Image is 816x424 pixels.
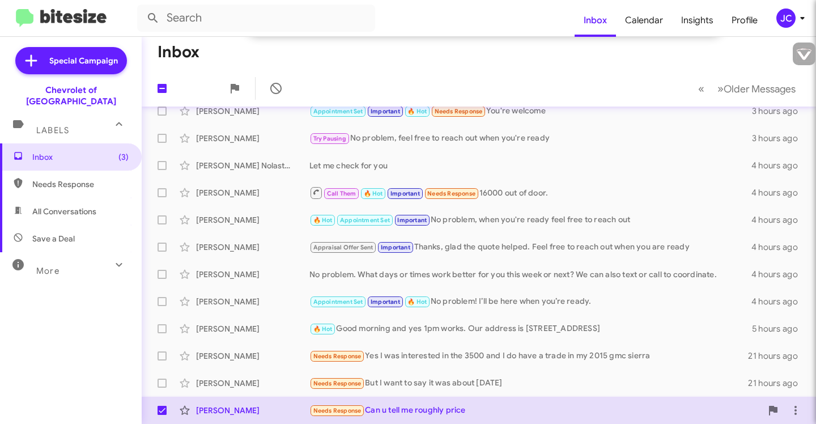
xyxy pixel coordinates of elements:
div: Can u tell me roughly price [309,404,762,417]
div: 4 hours ago [751,187,807,198]
div: No problem, when you're ready feel free to reach out [309,214,751,227]
span: Appointment Set [313,108,363,115]
button: Next [711,77,802,100]
button: JC [767,9,804,28]
a: Profile [722,4,767,37]
nav: Page navigation example [692,77,802,100]
span: (3) [118,151,129,163]
div: You're welcome [309,105,752,118]
span: Needs Response [32,179,129,190]
div: Let me check for you [309,160,751,171]
button: Previous [691,77,711,100]
div: But I want to say it was about [DATE] [309,377,748,390]
div: JC [776,9,796,28]
span: 🔥 Hot [313,217,333,224]
div: 4 hours ago [751,160,807,171]
div: [PERSON_NAME] [196,378,309,389]
div: No problem! I’ll be here when you’re ready. [309,295,751,308]
div: [PERSON_NAME] [196,105,309,117]
div: [PERSON_NAME] [196,296,309,307]
span: Needs Response [313,380,362,387]
span: Save a Deal [32,233,75,244]
span: Older Messages [724,83,796,95]
span: Try Pausing [313,135,346,142]
div: 4 hours ago [751,214,807,226]
div: 3 hours ago [752,133,807,144]
input: Search [137,5,375,32]
span: Needs Response [313,407,362,414]
span: 🔥 Hot [364,190,383,197]
span: Needs Response [427,190,475,197]
span: « [698,82,704,96]
div: 5 hours ago [752,323,807,334]
div: [PERSON_NAME] Nolastname118506370 [196,160,309,171]
div: [PERSON_NAME] [196,405,309,416]
div: [PERSON_NAME] [196,133,309,144]
span: 🔥 Hot [407,108,427,115]
div: Yes I was interested in the 3500 and I do have a trade in my 2015 gmc sierra [309,350,748,363]
div: 3 hours ago [752,105,807,117]
span: Important [381,244,410,251]
span: 🔥 Hot [407,298,427,306]
span: Call Them [327,190,356,197]
div: [PERSON_NAME] [196,350,309,362]
span: Important [390,190,420,197]
span: Important [397,217,427,224]
span: Appointment Set [340,217,390,224]
div: 4 hours ago [751,241,807,253]
a: Special Campaign [15,47,127,74]
span: 🔥 Hot [313,325,333,333]
div: [PERSON_NAME] [196,241,309,253]
div: Thanks, glad the quote helped. Feel free to reach out when you are ready [309,241,751,254]
div: 21 hours ago [748,378,807,389]
a: Insights [672,4,722,37]
div: 4 hours ago [751,269,807,280]
span: Important [371,108,400,115]
span: Special Campaign [49,55,118,66]
div: Good morning and yes 1pm works. Our address is [STREET_ADDRESS] [309,323,752,336]
span: Inbox [32,151,129,163]
span: More [36,266,59,276]
span: Appointment Set [313,298,363,306]
span: » [717,82,724,96]
div: [PERSON_NAME] [196,323,309,334]
div: 4 hours ago [751,296,807,307]
span: Needs Response [435,108,483,115]
span: Appraisal Offer Sent [313,244,373,251]
a: Calendar [616,4,672,37]
div: [PERSON_NAME] [196,214,309,226]
span: All Conversations [32,206,96,217]
span: Needs Response [313,353,362,360]
div: No problem, feel free to reach out when you're ready [309,132,752,145]
span: Labels [36,125,69,135]
div: 21 hours ago [748,350,807,362]
h1: Inbox [158,43,199,61]
div: No problem. What days or times work better for you this week or next? We can also text or call to... [309,269,751,280]
div: [PERSON_NAME] [196,269,309,280]
span: Important [371,298,400,306]
a: Inbox [575,4,616,37]
div: 16000 out of door. [309,186,751,200]
div: [PERSON_NAME] [196,187,309,198]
